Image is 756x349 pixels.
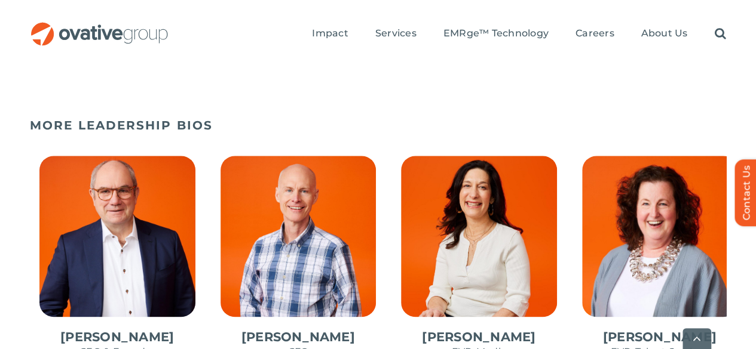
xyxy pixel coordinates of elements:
span: Careers [576,27,614,39]
span: Services [375,27,417,39]
a: Impact [312,27,348,41]
span: About Us [641,27,687,39]
a: Careers [576,27,614,41]
span: EMRge™ Technology [443,27,549,39]
a: About Us [641,27,687,41]
nav: Menu [312,15,726,53]
h5: MORE LEADERSHIP BIOS [30,118,726,132]
a: EMRge™ Technology [443,27,549,41]
span: Impact [312,27,348,39]
a: Services [375,27,417,41]
a: OG_Full_horizontal_RGB [30,21,169,32]
a: Search [714,27,726,41]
